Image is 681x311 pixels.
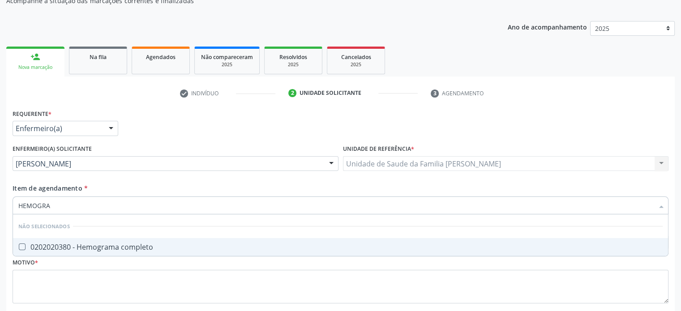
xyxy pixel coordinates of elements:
p: Ano de acompanhamento [508,21,587,32]
input: Buscar por procedimentos [18,196,654,214]
span: Na fila [90,53,107,61]
label: Motivo [13,256,38,270]
div: Unidade solicitante [300,89,361,97]
div: 2025 [271,61,316,68]
div: person_add [30,52,40,62]
div: 2 [288,89,296,97]
span: Não compareceram [201,53,253,61]
label: Requerente [13,107,51,121]
div: 0202020380 - Hemograma completo [18,243,663,251]
div: 2025 [334,61,378,68]
span: Resolvidos [279,53,307,61]
label: Enfermeiro(a) solicitante [13,142,92,156]
span: Agendados [146,53,176,61]
div: Nova marcação [13,64,58,71]
span: Enfermeiro(a) [16,124,100,133]
span: Item de agendamento [13,184,82,192]
span: Cancelados [341,53,371,61]
div: 2025 [201,61,253,68]
span: [PERSON_NAME] [16,159,320,168]
label: Unidade de referência [343,142,414,156]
